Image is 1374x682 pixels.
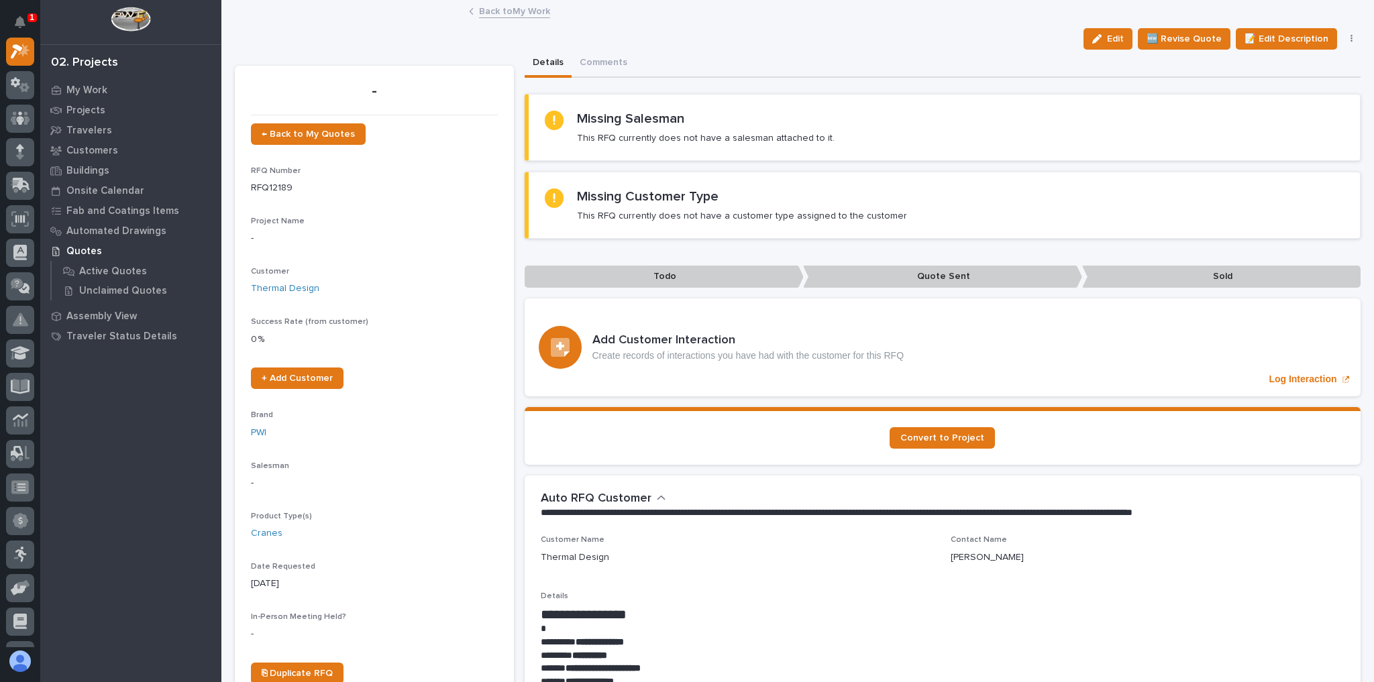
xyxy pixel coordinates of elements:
h2: Missing Salesman [577,111,684,127]
p: - [251,231,498,245]
button: users-avatar [6,647,34,675]
a: Fab and Coatings Items [40,201,221,221]
a: + Add Customer [251,367,343,389]
h3: Add Customer Interaction [592,333,904,348]
span: Contact Name [951,536,1007,544]
a: Quotes [40,241,221,261]
h2: Missing Customer Type [577,188,719,205]
p: Quotes [66,245,102,258]
a: Assembly View [40,306,221,326]
p: 1 [30,13,34,22]
span: Salesman [251,462,289,470]
a: Projects [40,100,221,120]
a: Unclaimed Quotes [52,281,221,300]
a: Log Interaction [525,298,1361,396]
button: Edit [1084,28,1132,50]
p: Unclaimed Quotes [79,285,167,297]
p: This RFQ currently does not have a customer type assigned to the customer [577,210,907,222]
p: This RFQ currently does not have a salesman attached to it. [577,132,835,144]
p: RFQ12189 [251,181,498,195]
p: Fab and Coatings Items [66,205,179,217]
a: Onsite Calendar [40,180,221,201]
span: Product Type(s) [251,512,312,520]
p: Assembly View [66,310,137,323]
a: PWI [251,426,266,440]
p: - [251,627,498,641]
p: My Work [66,84,107,97]
p: Log Interaction [1269,374,1336,385]
p: Automated Drawings [66,225,166,237]
button: Comments [572,50,635,78]
button: Details [525,50,572,78]
p: Travelers [66,125,112,137]
button: 🆕 Revise Quote [1138,28,1230,50]
p: Buildings [66,165,109,177]
span: RFQ Number [251,167,301,175]
p: 0 % [251,333,498,347]
span: Date Requested [251,563,315,571]
a: Automated Drawings [40,221,221,241]
span: Customer Name [541,536,604,544]
h2: Auto RFQ Customer [541,492,651,506]
p: Todo [525,266,804,288]
span: 🆕 Revise Quote [1147,31,1222,47]
p: - [251,82,498,101]
button: 📝 Edit Description [1236,28,1337,50]
p: Projects [66,105,105,117]
button: Notifications [6,8,34,36]
a: Convert to Project [890,427,995,449]
p: - [251,476,498,490]
p: [PERSON_NAME] [951,551,1024,565]
span: ← Back to My Quotes [262,129,355,139]
span: ⎘ Duplicate RFQ [262,669,333,678]
span: Edit [1107,33,1124,45]
p: Customers [66,145,118,157]
span: Brand [251,411,273,419]
span: Project Name [251,217,305,225]
button: Auto RFQ Customer [541,492,666,506]
span: Success Rate (from customer) [251,318,368,326]
a: Active Quotes [52,262,221,280]
p: Traveler Status Details [66,331,177,343]
a: Customers [40,140,221,160]
a: ← Back to My Quotes [251,123,366,145]
span: Details [541,592,568,600]
span: 📝 Edit Description [1245,31,1328,47]
div: 02. Projects [51,56,118,70]
p: [DATE] [251,577,498,591]
a: Travelers [40,120,221,140]
a: Cranes [251,526,282,541]
p: Sold [1082,266,1361,288]
a: Buildings [40,160,221,180]
a: My Work [40,80,221,100]
span: Customer [251,268,289,276]
p: Thermal Design [541,551,609,565]
p: Onsite Calendar [66,185,144,197]
a: Thermal Design [251,282,319,296]
p: Quote Sent [803,266,1082,288]
p: Create records of interactions you have had with the customer for this RFQ [592,350,904,361]
span: + Add Customer [262,374,333,383]
a: Traveler Status Details [40,326,221,346]
p: Active Quotes [79,266,147,278]
a: Back toMy Work [479,3,550,18]
div: Notifications1 [17,16,34,38]
img: Workspace Logo [111,7,150,32]
span: In-Person Meeting Held? [251,613,346,621]
span: Convert to Project [900,433,984,443]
